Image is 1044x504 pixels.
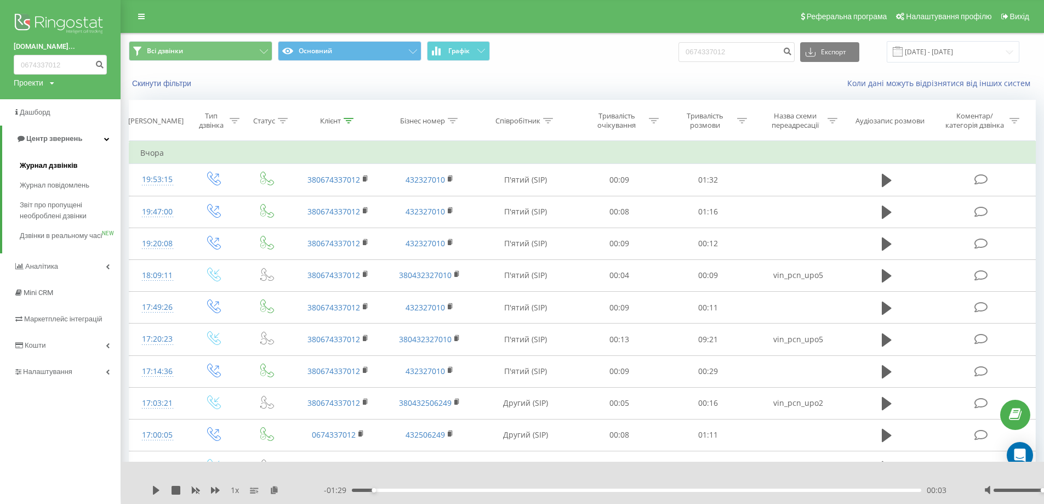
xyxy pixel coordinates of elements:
[906,12,991,21] span: Налаштування профілю
[140,265,175,286] div: 18:09:11
[664,387,752,419] td: 00:16
[399,334,452,344] a: 380432327010
[140,393,175,414] div: 17:03:21
[14,55,107,75] input: Пошук за номером
[678,42,795,62] input: Пошук за номером
[664,324,752,355] td: 09:21
[26,134,82,143] span: Центр звернень
[307,398,360,408] a: 380674337012
[752,324,844,355] td: vin_pcn_upo5
[23,367,72,376] span: Налаштування
[140,456,175,478] div: 15:37:12
[800,42,859,62] button: Експорт
[372,488,376,492] div: Accessibility label
[14,41,107,52] a: [DOMAIN_NAME]...
[140,169,175,190] div: 19:53:15
[476,451,575,483] td: П'ятий (SIP)
[664,228,752,259] td: 00:12
[575,419,663,451] td: 00:08
[752,451,844,483] td: vin_pcn_upo5
[307,238,360,248] a: 380674337012
[307,174,360,185] a: 380674337012
[20,230,102,241] span: Дзвінки в реальному часі
[575,292,663,324] td: 00:09
[575,355,663,387] td: 00:09
[476,292,575,324] td: П'ятий (SIP)
[752,387,844,419] td: vin_pcn_upo2
[307,366,360,376] a: 380674337012
[324,485,352,496] span: - 01:29
[312,429,356,440] a: 0674337012
[25,262,58,270] span: Аналiтика
[943,111,1007,130] div: Коментар/категорія дзвінка
[476,355,575,387] td: П'ятий (SIP)
[406,366,445,376] a: 432327010
[476,387,575,419] td: Другий (SIP)
[14,77,43,88] div: Проекти
[664,292,752,324] td: 00:11
[140,201,175,223] div: 19:47:00
[278,41,421,61] button: Основний
[20,200,115,222] span: Звіт про пропущені необроблені дзвінки
[140,297,175,318] div: 17:49:26
[24,288,53,297] span: Mini CRM
[575,164,663,196] td: 00:09
[406,174,445,185] a: 432327010
[400,116,445,126] div: Бізнес номер
[575,324,663,355] td: 00:13
[253,116,275,126] div: Статус
[575,228,663,259] td: 00:09
[129,41,272,61] button: Всі дзвінки
[476,228,575,259] td: П'ятий (SIP)
[129,142,1036,164] td: Вчора
[129,78,197,88] button: Скинути фільтри
[476,419,575,451] td: Другий (SIP)
[20,195,121,226] a: Звіт про пропущені необроблені дзвінки
[927,485,946,496] span: 00:03
[147,47,183,55] span: Всі дзвінки
[476,164,575,196] td: П'ятий (SIP)
[20,180,89,191] span: Журнал повідомлень
[140,233,175,254] div: 19:20:08
[231,485,239,496] span: 1 x
[476,196,575,228] td: П'ятий (SIP)
[140,329,175,350] div: 17:20:23
[399,398,452,408] a: 380432506249
[752,259,844,291] td: vin_pcn_upo5
[25,341,45,349] span: Кошти
[20,226,121,246] a: Дзвінки в реальному часіNEW
[20,156,121,175] a: Журнал дзвінків
[587,111,646,130] div: Тривалість очікування
[20,108,50,116] span: Дашборд
[807,12,887,21] span: Реферальна програма
[20,160,78,171] span: Журнал дзвінків
[24,315,102,323] span: Маркетплейс інтеграцій
[664,164,752,196] td: 01:32
[140,361,175,382] div: 17:14:36
[307,206,360,217] a: 380674337012
[766,111,825,130] div: Назва схеми переадресації
[495,116,540,126] div: Співробітник
[664,355,752,387] td: 00:29
[307,302,360,313] a: 380674337012
[406,429,445,440] a: 432506249
[476,324,575,355] td: П'ятий (SIP)
[14,11,107,38] img: Ringostat logo
[406,206,445,217] a: 432327010
[406,302,445,313] a: 432327010
[427,41,490,61] button: Графік
[406,238,445,248] a: 432327010
[476,259,575,291] td: П'ятий (SIP)
[2,126,121,152] a: Центр звернень
[855,116,925,126] div: Аудіозапис розмови
[664,419,752,451] td: 01:11
[320,116,341,126] div: Клієнт
[575,451,663,483] td: 00:04
[140,424,175,446] div: 17:00:05
[664,196,752,228] td: 01:16
[196,111,227,130] div: Тип дзвінка
[575,196,663,228] td: 00:08
[399,270,452,280] a: 380432327010
[128,116,184,126] div: [PERSON_NAME]
[307,334,360,344] a: 380674337012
